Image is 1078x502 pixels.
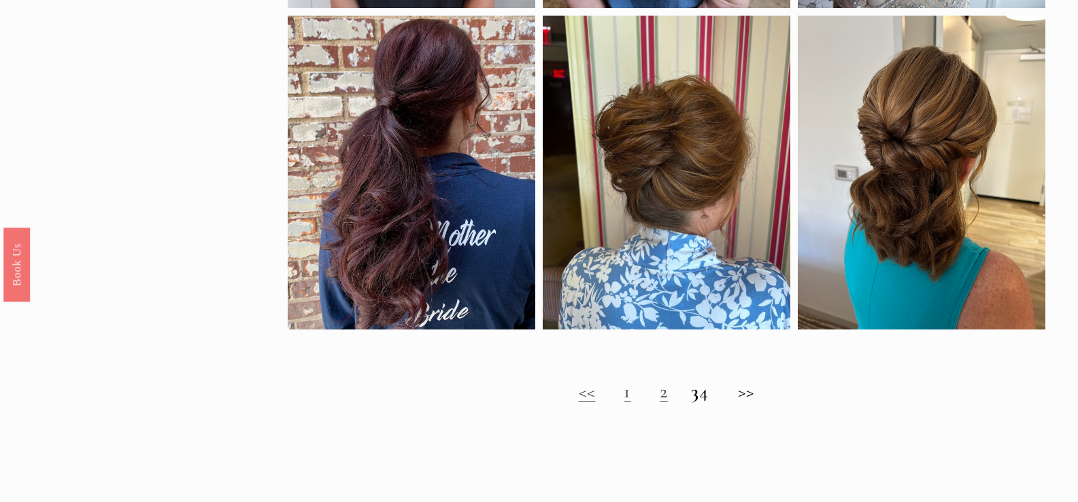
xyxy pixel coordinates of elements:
[660,380,668,403] a: 2
[288,380,1046,403] h2: 4 >>
[3,227,30,301] a: Book Us
[579,380,596,403] a: <<
[624,380,630,403] a: 1
[691,380,699,403] strong: 3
